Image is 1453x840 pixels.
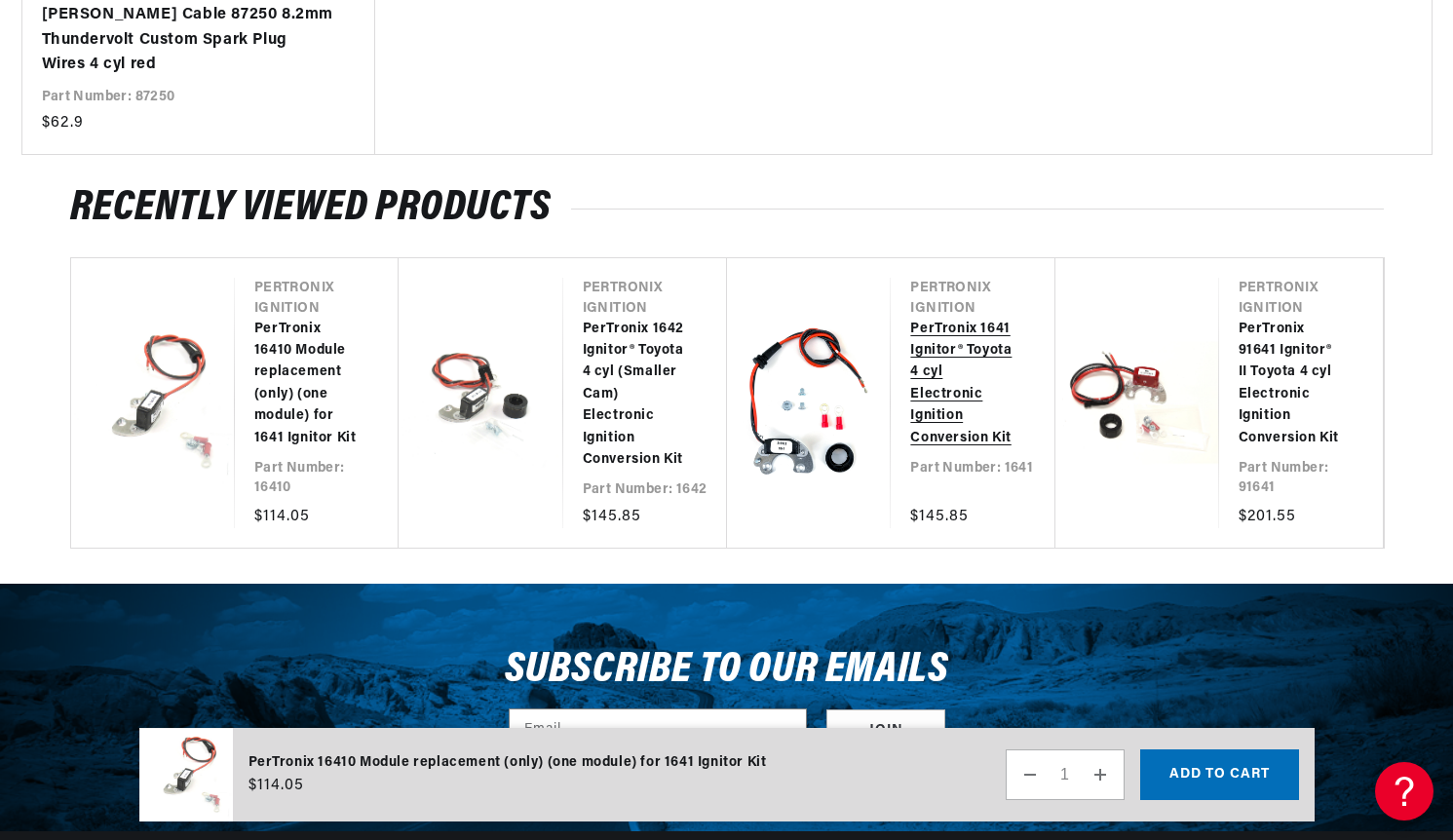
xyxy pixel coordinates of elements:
[910,319,1015,449] a: PerTronix 1641 Ignitor® Toyota 4 cyl Electronic Ignition Conversion Kit
[70,257,1384,549] ul: Slider
[249,752,767,774] div: PerTronix 16410 Module replacement (only) (one module) for 1641 Ignitor Kit
[1140,749,1299,800] button: Add to cart
[249,774,304,797] span: $114.05
[583,319,688,472] a: PerTronix 1642 Ignitor® Toyota 4 cyl (Smaller Cam) Electronic Ignition Conversion Kit
[510,709,806,752] input: Email
[139,728,233,822] img: PerTronix 16410 Module replacement (only) (one module) for 1641 Ignitor Kit
[1239,319,1344,449] a: PerTronix 91641 Ignitor® II Toyota 4 cyl Electronic Ignition Conversion Kit
[254,319,360,449] a: PerTronix 16410 Module replacement (only) (one module) for 1641 Ignitor Kit
[505,652,949,689] h3: Subscribe to our emails
[70,190,1384,227] h2: RECENTLY VIEWED PRODUCTS
[42,3,336,78] a: [PERSON_NAME] Cable 87250 8.2mm Thundervolt Custom Spark Plug Wires 4 cyl red
[826,709,945,753] button: Subscribe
